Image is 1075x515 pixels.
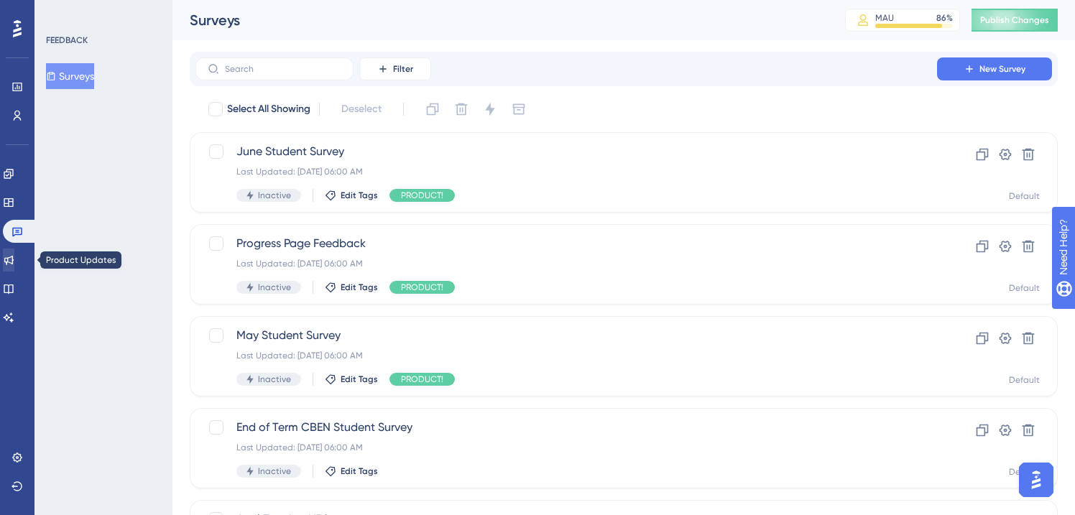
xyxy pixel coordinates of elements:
span: Deselect [341,101,382,118]
div: Last Updated: [DATE] 06:00 AM [236,166,896,177]
button: Filter [359,57,431,80]
span: PRODUCT! [401,282,443,293]
span: Inactive [258,465,291,477]
span: Need Help? [34,4,90,21]
div: MAU [875,12,894,24]
span: PRODUCT! [401,374,443,385]
div: 86 % [936,12,953,24]
div: Default [1009,466,1040,478]
div: Surveys [190,10,809,30]
button: Edit Tags [325,465,378,477]
button: Surveys [46,63,94,89]
span: Edit Tags [341,374,378,385]
span: June Student Survey [236,143,896,160]
div: Default [1009,282,1040,294]
span: Edit Tags [341,282,378,293]
div: Last Updated: [DATE] 06:00 AM [236,258,896,269]
span: PRODUCT! [401,190,443,201]
span: May Student Survey [236,327,896,344]
button: Edit Tags [325,190,378,201]
div: Default [1009,374,1040,386]
div: Last Updated: [DATE] 06:00 AM [236,442,896,453]
span: New Survey [979,63,1025,75]
span: End of Term CBEN Student Survey [236,419,896,436]
span: Edit Tags [341,190,378,201]
input: Search [225,64,341,74]
span: Publish Changes [980,14,1049,26]
button: New Survey [937,57,1052,80]
span: Inactive [258,374,291,385]
span: Filter [393,63,413,75]
span: Inactive [258,282,291,293]
span: Edit Tags [341,465,378,477]
span: Progress Page Feedback [236,235,896,252]
span: Select All Showing [227,101,310,118]
button: Deselect [328,96,395,122]
button: Edit Tags [325,282,378,293]
div: Last Updated: [DATE] 06:00 AM [236,350,896,361]
iframe: UserGuiding AI Assistant Launcher [1015,458,1058,501]
span: Inactive [258,190,291,201]
div: FEEDBACK [46,34,88,46]
button: Edit Tags [325,374,378,385]
div: Default [1009,190,1040,202]
button: Publish Changes [972,9,1058,32]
